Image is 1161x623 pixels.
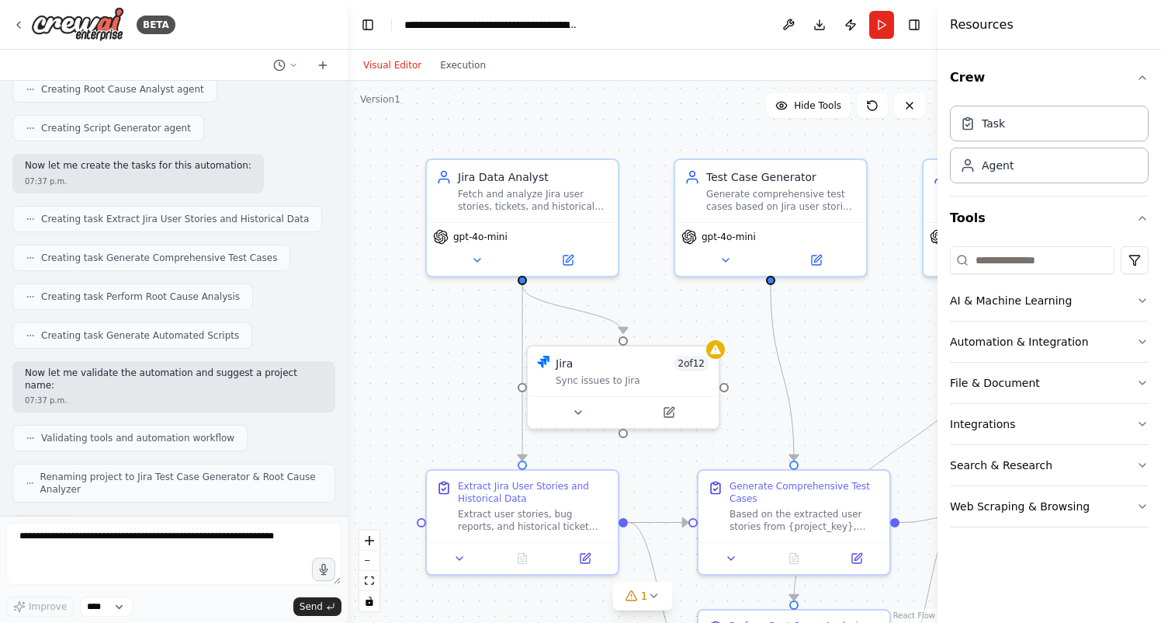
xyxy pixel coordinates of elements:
[359,531,379,611] div: React Flow controls
[357,14,379,36] button: Hide left sidebar
[950,16,1014,34] h4: Resources
[702,231,756,243] span: gpt-4o-mini
[982,158,1014,173] div: Agent
[25,367,323,392] p: Now let me validate the automation and suggest a project name:
[558,549,612,568] button: Open in side panel
[425,469,619,576] div: Extract Jira User Stories and Historical DataExtract user stories, bug reports, and historical ti...
[425,158,619,277] div: Jira Data AnalystFetch and analyze Jira user stories, tickets, and historical data for {project_k...
[515,285,631,333] g: Edge from cca217e2-769b-4cf2-a6e1-75b41cb78aca to 7f067307-6715-45c4-ba3a-865175afac46
[404,17,579,33] nav: breadcrumb
[41,329,239,342] span: Creating task Generate Automated Scripts
[360,93,400,106] div: Version 1
[359,551,379,571] button: zoom out
[613,582,673,611] button: 1
[950,363,1149,403] button: File & Document
[556,356,573,371] div: Jira
[706,188,857,213] div: Generate comprehensive test cases based on Jira user stories for {project_key}. Create detailed t...
[641,588,648,604] span: 1
[625,403,712,422] button: Open in side panel
[458,169,608,185] div: Jira Data Analyst
[761,549,827,568] button: No output available
[772,251,860,270] button: Open in side panel
[29,600,67,613] span: Improve
[674,158,868,277] div: Test Case GeneratorGenerate comprehensive test cases based on Jira user stories for {project_key}...
[893,611,935,620] a: React Flow attribution
[950,445,1149,486] button: Search & Research
[312,558,335,581] button: Click to speak your automation idea
[31,7,124,42] img: Logo
[359,591,379,611] button: toggle interactivity
[763,285,802,461] g: Edge from 52d0ce1b-a0a7-4514-9da5-3511494dff2e to 95d4245a-7676-4c83-ac77-5b00b6ad4c8f
[458,508,608,533] div: Extract user stories, bug reports, and historical ticket data from Jira project {project_key}. Fo...
[950,280,1149,321] button: AI & Machine Learning
[556,374,709,387] div: Sync issues to Jira
[526,345,720,430] div: JiraJira2of12Sync issues to Jira
[899,509,960,531] g: Edge from 95d4245a-7676-4c83-ac77-5b00b6ad4c8f to 52f01677-ed64-4ef6-aeeb-981bbfd63a3f
[354,56,431,75] button: Visual Editor
[453,231,508,243] span: gpt-4o-mini
[730,508,880,533] div: Based on the extracted user stories from {project_key}, generate detailed test cases for each sto...
[674,356,710,371] span: Number of enabled actions
[41,213,309,225] span: Creating task Extract Jira User Stories and Historical Data
[458,188,608,213] div: Fetch and analyze Jira user stories, tickets, and historical data for {project_key}. Extract rele...
[794,99,841,112] span: Hide Tools
[950,197,1149,240] button: Tools
[490,549,556,568] button: No output available
[25,160,251,172] p: Now let me create the tasks for this automation:
[41,252,277,264] span: Creating task Generate Comprehensive Test Cases
[628,515,688,531] g: Edge from e8e59cbd-123a-404f-ab7e-8c0285dd17af to 95d4245a-7676-4c83-ac77-5b00b6ad4c8f
[982,116,1005,131] div: Task
[950,240,1149,540] div: Tools
[41,432,234,444] span: Validating tools and automation workflow
[950,322,1149,362] button: Automation & Integration
[830,549,883,568] button: Open in side panel
[293,597,341,616] button: Send
[766,93,851,118] button: Hide Tools
[359,571,379,591] button: fit view
[310,56,335,75] button: Start a new chat
[950,486,1149,527] button: Web Scraping & Browsing
[267,56,304,75] button: Switch to previous chat
[137,16,175,34] div: BETA
[41,122,191,134] span: Creating Script Generator agent
[6,597,74,617] button: Improve
[950,99,1149,196] div: Crew
[458,480,608,505] div: Extract Jira User Stories and Historical Data
[25,176,251,187] div: 07:37 p.m.
[300,600,323,613] span: Send
[786,285,1027,600] g: Edge from 183281b0-1da5-4df7-9b90-0dd816f0f99f to 1cc7327f-9220-4ddd-8830-10fd85182348
[730,480,880,505] div: Generate Comprehensive Test Cases
[41,291,240,303] span: Creating task Perform Root Cause Analysis
[950,56,1149,99] button: Crew
[697,469,891,576] div: Generate Comprehensive Test CasesBased on the extracted user stories from {project_key}, generate...
[524,251,612,270] button: Open in side panel
[903,14,925,36] button: Hide right sidebar
[25,395,323,406] div: 07:37 p.m.
[515,285,530,461] g: Edge from cca217e2-769b-4cf2-a6e1-75b41cb78aca to e8e59cbd-123a-404f-ab7e-8c0285dd17af
[41,83,204,96] span: Creating Root Cause Analyst agent
[359,531,379,551] button: zoom in
[40,471,322,496] span: Renaming project to Jira Test Case Generator & Root Cause Analyzer
[431,56,495,75] button: Execution
[537,356,549,368] img: Jira
[950,404,1149,444] button: Integrations
[706,169,857,185] div: Test Case Generator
